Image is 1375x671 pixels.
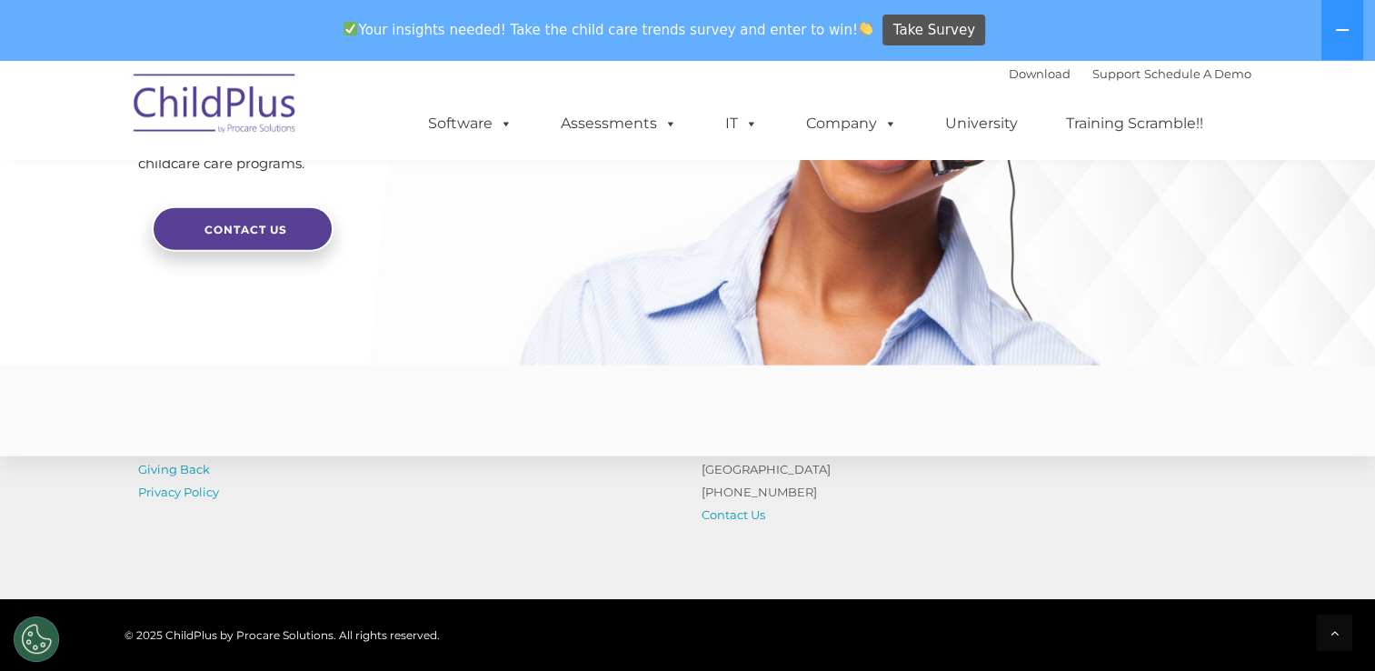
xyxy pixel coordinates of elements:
a: Take Survey [882,15,985,46]
a: Software [410,105,531,142]
a: Contact Us [152,206,334,252]
a: Support [1092,66,1141,81]
img: ✅ [344,22,357,35]
a: University [927,105,1036,142]
p: [STREET_ADDRESS] Suite 1000 [GEOGRAPHIC_DATA] [PHONE_NUMBER] [702,413,956,526]
a: Download [1009,66,1071,81]
a: Training Scramble!! [1048,105,1221,142]
a: IT [707,105,776,142]
font: | [1009,66,1251,81]
img: ChildPlus by Procare Solutions [125,61,306,152]
span: © 2025 ChildPlus by Procare Solutions. All rights reserved. [125,628,440,642]
a: Schedule A Demo [1144,66,1251,81]
span: Contact Us [204,223,287,236]
button: Cookies Settings [14,616,59,662]
a: Privacy Policy [138,485,219,499]
a: Giving Back [138,462,210,476]
a: Company [788,105,915,142]
span: Your insights needed! Take the child care trends survey and enter to win! [336,12,881,47]
img: 👏 [859,22,872,35]
a: Assessments [543,105,695,142]
span: Take Survey [893,15,975,46]
a: Contact Us [702,507,765,522]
